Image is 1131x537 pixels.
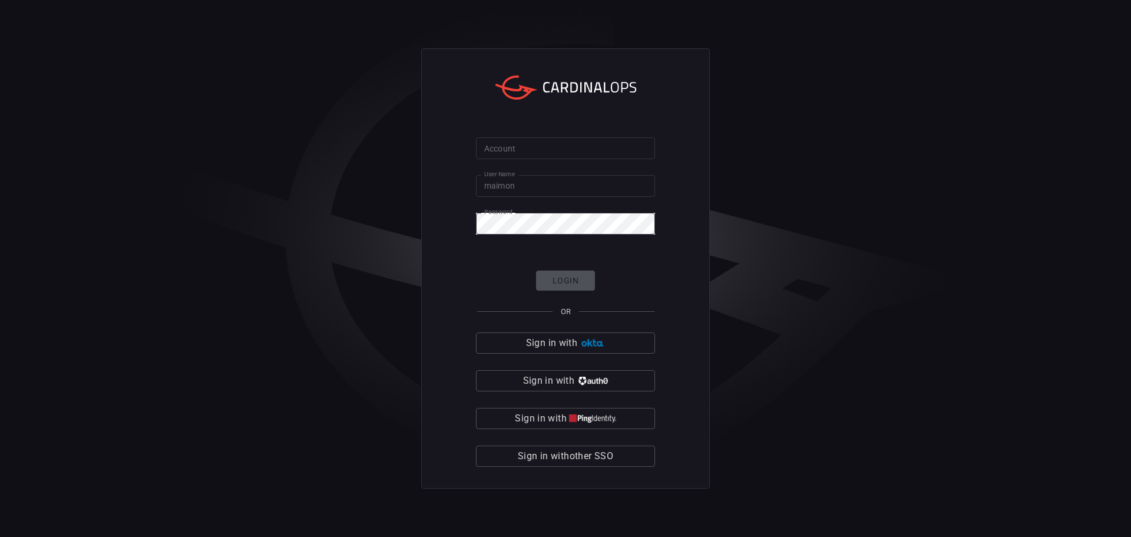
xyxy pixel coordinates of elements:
[569,414,616,423] img: quu4iresuhQAAAABJRU5ErkJggg==
[577,377,608,386] img: vP8Hhh4KuCH8AavWKdZY7RZgAAAAASUVORK5CYII=
[476,137,655,159] input: Type your account
[526,335,577,351] span: Sign in with
[561,307,571,316] span: OR
[523,373,574,389] span: Sign in with
[476,175,655,197] input: Type your user name
[476,408,655,429] button: Sign in with
[476,370,655,391] button: Sign in with
[476,446,655,467] button: Sign in withother SSO
[476,332,655,354] button: Sign in with
[484,170,515,179] label: User Name
[518,448,613,464] span: Sign in with other SSO
[484,207,512,216] label: Password
[515,410,566,427] span: Sign in with
[580,339,605,348] img: Ad5vKXme8s1CQAAAABJRU5ErkJggg==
